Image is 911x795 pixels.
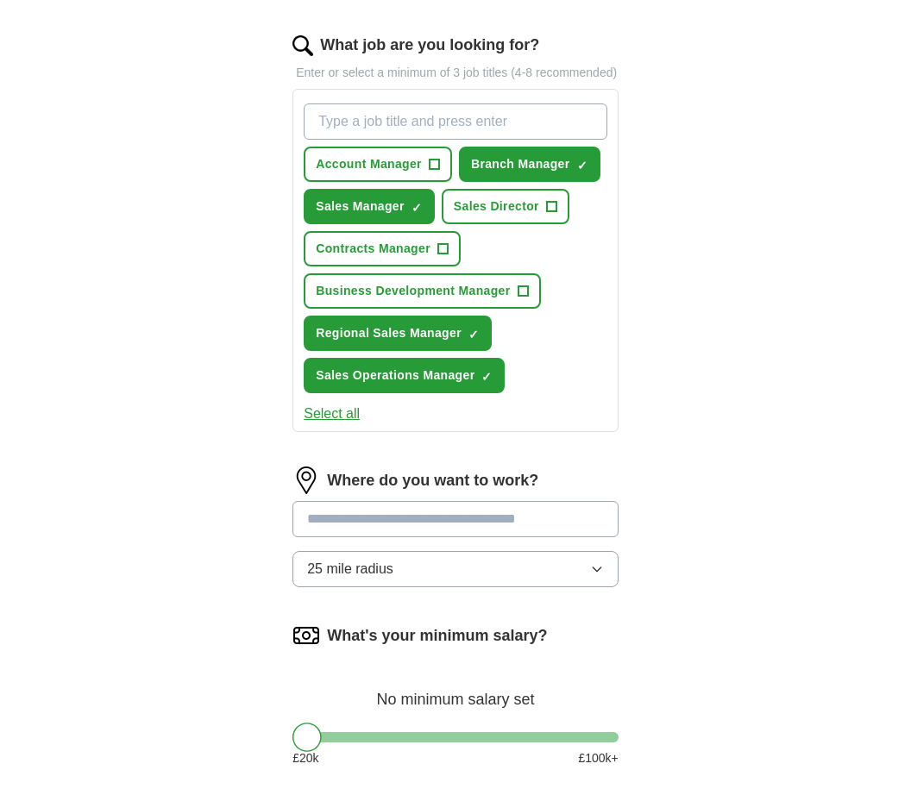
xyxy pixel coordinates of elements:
span: Sales Manager [316,198,405,216]
button: Business Development Manager [304,274,540,310]
label: What's your minimum salary? [327,625,547,648]
label: What job are you looking for? [320,34,539,58]
span: ✓ [412,202,422,216]
span: Account Manager [316,156,422,174]
div: No minimum salary set [292,671,619,712]
span: ✓ [577,160,587,173]
span: £ 20 k [292,750,318,768]
img: search.png [292,36,313,57]
button: Regional Sales Manager✓ [304,316,492,352]
span: Branch Manager [471,156,570,174]
button: Sales Operations Manager✓ [304,359,505,394]
span: ✓ [481,371,492,385]
button: 25 mile radius [292,552,619,588]
label: Where do you want to work? [327,470,538,493]
span: Sales Director [454,198,539,216]
input: Type a job title and press enter [304,104,607,141]
span: ✓ [468,329,479,342]
p: Enter or select a minimum of 3 job titles (4-8 recommended) [292,65,619,83]
span: Contracts Manager [316,241,430,259]
span: Sales Operations Manager [316,367,474,385]
span: Business Development Manager [316,283,510,301]
span: 25 mile radius [307,560,393,580]
img: salary.png [292,623,320,650]
button: Select all [304,404,360,425]
button: Sales Manager✓ [304,190,435,225]
button: Sales Director [442,190,569,225]
button: Account Manager [304,147,452,183]
img: location.png [292,467,320,495]
button: Branch Manager✓ [459,147,600,183]
button: Contracts Manager [304,232,461,267]
span: £ 100 k+ [578,750,618,768]
span: Regional Sales Manager [316,325,462,343]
